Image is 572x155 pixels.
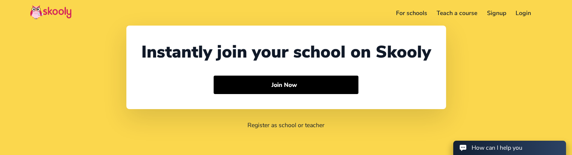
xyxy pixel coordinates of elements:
a: Teach a course [432,7,482,19]
button: Join Now [214,76,358,94]
a: For schools [391,7,432,19]
a: Signup [482,7,511,19]
img: Skooly [30,5,71,20]
a: Login [511,7,536,19]
a: Register as school or teacher [247,121,325,129]
div: Instantly join your school on Skooly [141,41,431,64]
